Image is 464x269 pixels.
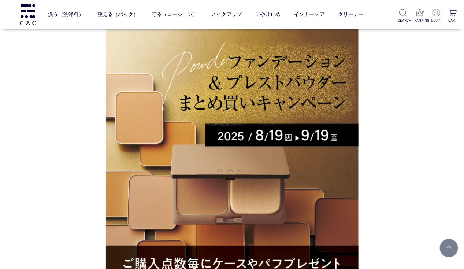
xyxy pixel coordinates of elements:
p: CART [448,18,458,23]
p: RANKING [415,18,425,23]
a: 日やけ止め [255,5,281,24]
img: logo [19,4,37,25]
p: LOGIN [431,18,442,23]
a: クリーナー [338,5,364,24]
a: SEARCH [398,9,408,23]
a: RANKING [415,9,425,23]
a: インナーケア [294,5,325,24]
a: メイクアップ [211,5,242,24]
a: CART [448,9,458,23]
a: 洗う（洗浄料） [48,5,84,24]
p: SEARCH [398,18,408,23]
a: 守る（ローション） [152,5,198,24]
a: 整える（パック） [97,5,138,24]
a: LOGIN [431,9,442,23]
